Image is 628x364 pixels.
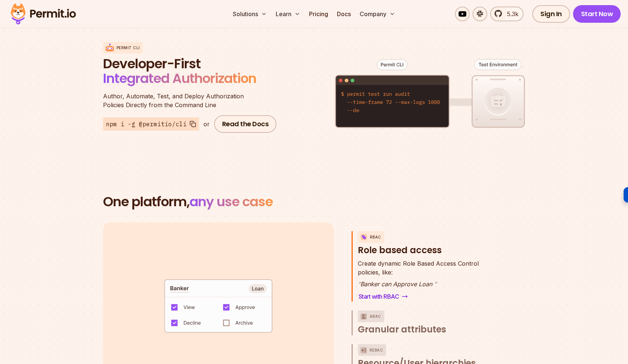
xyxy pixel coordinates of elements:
a: Read the Docs [214,115,277,133]
span: Create dynamic Role Based Access Control [358,259,479,268]
img: Permit logo [7,1,79,26]
button: npm i -g @permitio/cli [103,117,199,131]
span: npm i -g @permitio/cli [106,120,187,128]
a: Start with RBAC [358,291,409,302]
span: Author, Automate, Test, and Deploy Authorization [103,92,279,101]
p: policies, like: [358,259,479,277]
p: Banker can Approve Loan [358,280,479,288]
span: Granular attributes [358,324,446,335]
span: Integrated Authorization [103,69,256,88]
span: " [434,280,437,288]
p: Permit CLI [117,45,140,51]
div: RBACRole based access [358,259,495,302]
a: 5.3k [490,7,524,21]
a: Docs [334,7,354,21]
button: Company [357,7,398,21]
span: 5.3k [503,10,518,18]
a: Start Now [573,5,621,23]
span: " [358,280,360,288]
button: Solutions [230,7,270,21]
a: Sign In [532,5,570,23]
div: or [203,120,210,128]
p: ReBAC [370,344,383,356]
span: Developer-First [103,57,279,71]
button: ABACGranular attributes [358,310,495,335]
p: ABAC [370,310,381,322]
button: Learn [273,7,303,21]
p: Policies Directly from the Command Line [103,92,279,109]
span: any use case [190,192,273,211]
h2: One platform, [103,194,525,209]
a: Pricing [306,7,331,21]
